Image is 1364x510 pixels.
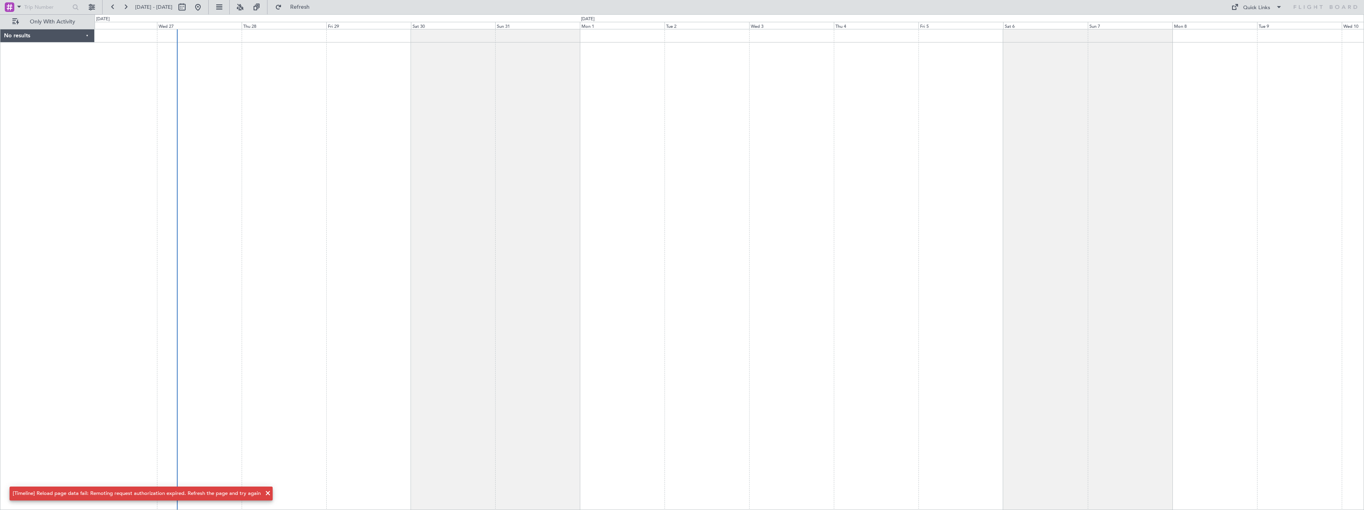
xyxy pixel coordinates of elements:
[9,15,86,28] button: Only With Activity
[72,22,157,29] div: Tue 26
[24,1,70,13] input: Trip Number
[157,22,242,29] div: Wed 27
[96,16,110,23] div: [DATE]
[918,22,1003,29] div: Fri 5
[242,22,326,29] div: Thu 28
[283,4,317,10] span: Refresh
[581,16,595,23] div: [DATE]
[580,22,665,29] div: Mon 1
[749,22,834,29] div: Wed 3
[21,19,84,25] span: Only With Activity
[271,1,319,14] button: Refresh
[411,22,496,29] div: Sat 30
[135,4,172,11] span: [DATE] - [DATE]
[1088,22,1172,29] div: Sun 7
[665,22,749,29] div: Tue 2
[1003,22,1088,29] div: Sat 6
[1227,1,1286,14] button: Quick Links
[495,22,580,29] div: Sun 31
[326,22,411,29] div: Fri 29
[1257,22,1342,29] div: Tue 9
[1243,4,1270,12] div: Quick Links
[1172,22,1257,29] div: Mon 8
[13,490,261,498] div: [Timeline] Reload page data fail: Remoting request authorization expired. Refresh the page and tr...
[834,22,918,29] div: Thu 4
